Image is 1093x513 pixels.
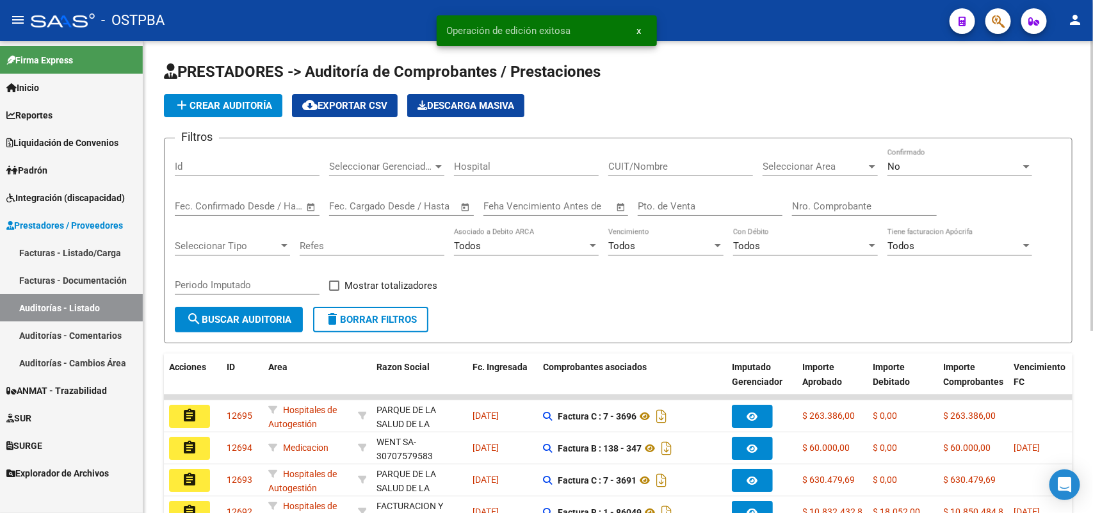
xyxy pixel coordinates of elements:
[802,362,842,387] span: Importe Aprobado
[407,94,524,117] button: Descarga Masiva
[473,362,528,372] span: Fc. Ingresada
[175,128,219,146] h3: Filtros
[732,362,782,387] span: Imputado Gerenciador
[174,100,272,111] span: Crear Auditoría
[376,403,463,505] div: PARQUE DE LA SALUD DE LA PROVINCIA DE [GEOGRAPHIC_DATA] [PERSON_NAME] [PERSON_NAME] XVII - NRO 70
[887,161,900,172] span: No
[182,440,197,455] mat-icon: assignment
[943,411,996,421] span: $ 263.386,00
[873,362,910,387] span: Importe Debitado
[292,94,398,117] button: Exportar CSV
[6,191,125,205] span: Integración (discapacidad)
[10,12,26,28] mat-icon: menu
[283,443,328,453] span: Medicacion
[627,19,652,42] button: x
[473,475,499,485] span: [DATE]
[608,240,635,252] span: Todos
[473,411,499,421] span: [DATE]
[376,435,414,450] div: WENT SA
[447,24,571,37] span: Operación de edición exitosa
[175,200,227,212] input: Fecha inicio
[376,362,430,372] span: Razon Social
[6,218,123,232] span: Prestadores / Proveedores
[1049,469,1080,500] div: Open Intercom Messenger
[304,200,319,215] button: Open calendar
[873,475,897,485] span: $ 0,00
[473,443,499,453] span: [DATE]
[164,63,601,81] span: PRESTADORES -> Auditoría de Comprobantes / Prestaciones
[175,240,279,252] span: Seleccionar Tipo
[6,466,109,480] span: Explorador de Archivos
[376,403,462,430] div: - 30712224300
[938,354,1008,410] datatable-header-cell: Importe Comprobantes
[222,354,263,410] datatable-header-cell: ID
[164,354,222,410] datatable-header-cell: Acciones
[302,100,387,111] span: Exportar CSV
[268,362,287,372] span: Area
[802,475,855,485] span: $ 630.479,69
[329,200,381,212] input: Fecha inicio
[101,6,165,35] span: - OSTPBA
[653,406,670,427] i: Descargar documento
[376,467,462,494] div: - 30712224300
[417,100,514,111] span: Descarga Masiva
[658,438,675,459] i: Descargar documento
[873,411,897,421] span: $ 0,00
[169,362,206,372] span: Acciones
[458,200,473,215] button: Open calendar
[313,307,428,332] button: Borrar Filtros
[182,472,197,487] mat-icon: assignment
[344,278,437,293] span: Mostrar totalizadores
[802,443,850,453] span: $ 60.000,00
[6,53,73,67] span: Firma Express
[6,163,47,177] span: Padrón
[558,475,636,485] strong: Factura C : 7 - 3691
[186,311,202,327] mat-icon: search
[268,405,337,430] span: Hospitales de Autogestión
[558,411,636,421] strong: Factura C : 7 - 3696
[6,384,107,398] span: ANMAT - Trazabilidad
[797,354,868,410] datatable-header-cell: Importe Aprobado
[1067,12,1083,28] mat-icon: person
[543,362,647,372] span: Comprobantes asociados
[227,443,252,453] span: 12694
[238,200,300,212] input: Fecha fin
[1014,443,1040,453] span: [DATE]
[538,354,727,410] datatable-header-cell: Comprobantes asociados
[164,94,282,117] button: Crear Auditoría
[943,475,996,485] span: $ 630.479,69
[407,94,524,117] app-download-masive: Descarga masiva de comprobantes (adjuntos)
[558,443,642,453] strong: Factura B : 138 - 347
[325,311,340,327] mat-icon: delete
[1014,362,1065,387] span: Vencimiento FC
[802,411,855,421] span: $ 263.386,00
[943,362,1003,387] span: Importe Comprobantes
[393,200,455,212] input: Fecha fin
[727,354,797,410] datatable-header-cell: Imputado Gerenciador
[376,435,462,462] div: - 30707579583
[6,439,42,453] span: SURGE
[868,354,938,410] datatable-header-cell: Importe Debitado
[6,411,31,425] span: SUR
[763,161,866,172] span: Seleccionar Area
[943,443,991,453] span: $ 60.000,00
[467,354,538,410] datatable-header-cell: Fc. Ingresada
[182,408,197,423] mat-icon: assignment
[1008,354,1079,410] datatable-header-cell: Vencimiento FC
[227,411,252,421] span: 12695
[268,469,337,494] span: Hospitales de Autogestión
[6,81,39,95] span: Inicio
[454,240,481,252] span: Todos
[371,354,467,410] datatable-header-cell: Razon Social
[6,136,118,150] span: Liquidación de Convenios
[174,97,190,113] mat-icon: add
[614,200,629,215] button: Open calendar
[873,443,897,453] span: $ 0,00
[653,470,670,491] i: Descargar documento
[302,97,318,113] mat-icon: cloud_download
[329,161,433,172] span: Seleccionar Gerenciador
[637,25,642,37] span: x
[227,362,235,372] span: ID
[186,314,291,325] span: Buscar Auditoria
[887,240,914,252] span: Todos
